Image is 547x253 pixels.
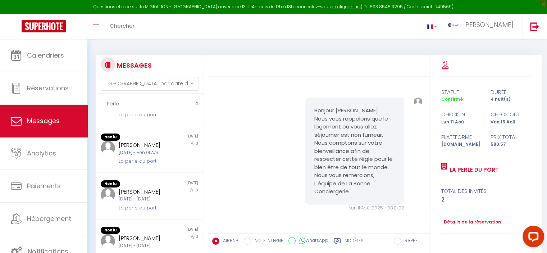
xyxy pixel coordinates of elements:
[441,219,501,226] a: Détails de la réservation
[149,227,202,234] div: [DATE]
[486,110,535,119] div: check out
[517,223,547,253] iframe: LiveChat chat widget
[27,214,71,223] span: Hébergement
[486,133,535,141] div: Prix total
[437,110,486,119] div: check in
[486,141,535,148] div: 588.57
[119,204,172,212] div: La perle du port
[149,134,202,141] div: [DATE]
[22,20,66,32] img: Super Booking
[96,94,204,114] input: Rechercher un mot clé
[447,166,499,174] a: La perle du port
[110,22,135,30] span: Chercher
[305,205,404,212] div: Lun 11 Aoû. 2025 - 08:01:02
[119,141,172,149] div: [PERSON_NAME]
[296,237,328,245] label: WhatsApp
[101,227,120,234] span: Non lu
[414,98,422,106] img: ...
[196,234,198,239] span: 3
[27,51,64,60] span: Calendriers
[486,88,535,96] div: durée
[104,14,140,39] a: Chercher
[119,188,172,196] div: [PERSON_NAME]
[314,107,395,196] pre: Bonjour [PERSON_NAME] Nous vous rappelons que le logement ou vous allez séjourner est non fumeur....
[27,116,60,125] span: Messages
[331,4,361,10] a: en cliquant ici
[437,88,486,96] div: statut
[442,14,523,39] a: ... [PERSON_NAME]
[119,149,172,156] div: [DATE] - Ven 01 Aoû
[401,238,419,245] label: RAPPEL
[119,111,172,118] div: La perle du port
[119,234,172,243] div: [PERSON_NAME]
[195,188,198,193] span: 10
[119,158,172,165] div: La perle du port
[219,238,238,245] label: AIRBNB
[115,57,152,73] h3: MESSAGES
[345,238,364,247] label: Modèles
[27,181,61,190] span: Paiements
[437,141,486,148] div: [DOMAIN_NAME]
[251,238,283,245] label: NOTE INTERNE
[119,196,172,203] div: [DATE] - [DATE]
[437,133,486,141] div: Plateforme
[486,119,535,126] div: Ven 15 Aoû
[101,141,115,155] img: ...
[101,188,115,202] img: ...
[530,22,539,31] img: logout
[27,83,69,92] span: Réservations
[119,243,172,249] div: [DATE] - [DATE]
[196,141,198,146] span: 3
[27,149,56,158] span: Analytics
[101,234,115,248] img: ...
[101,180,120,188] span: Non lu
[448,23,459,27] img: ...
[437,119,486,126] div: Lun 11 Aoû
[441,96,463,102] span: Confirmé
[463,20,514,29] span: [PERSON_NAME]
[149,180,202,188] div: [DATE]
[441,187,530,195] div: total des invités
[101,134,120,141] span: Non lu
[441,195,530,204] div: 2
[486,96,535,103] div: 4 nuit(s)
